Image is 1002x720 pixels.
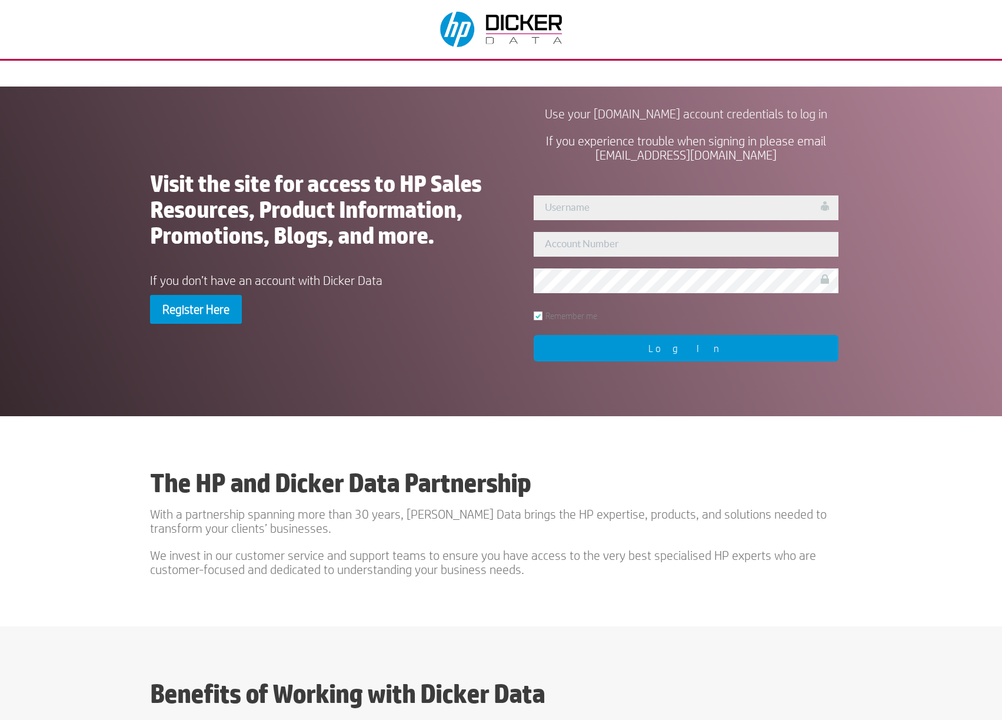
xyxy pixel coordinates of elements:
[546,134,826,162] span: If you experience trouble when signing in please email [EMAIL_ADDRESS][DOMAIN_NAME]
[534,232,838,257] input: Account Number
[150,467,531,498] b: The HP and Dicker Data Partnership
[150,678,545,709] b: Benefits of Working with Dicker Data
[150,295,242,323] a: Register Here
[534,335,838,361] input: Log In
[545,107,827,121] span: Use your [DOMAIN_NAME] account credentials to log in
[433,6,572,53] img: Dicker Data & HP
[150,507,851,548] p: With a partnership spanning more than 30 years, [PERSON_NAME] Data brings the HP expertise, produ...
[534,195,838,220] input: Username
[150,273,382,287] span: If you don’t have an account with Dicker Data
[150,171,481,254] h1: Visit the site for access to HP Sales Resources, Product Information, Promotions, Blogs, and more.
[534,311,597,320] label: Remember me
[150,548,851,576] p: We invest in our customer service and support teams to ensure you have access to the very best sp...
